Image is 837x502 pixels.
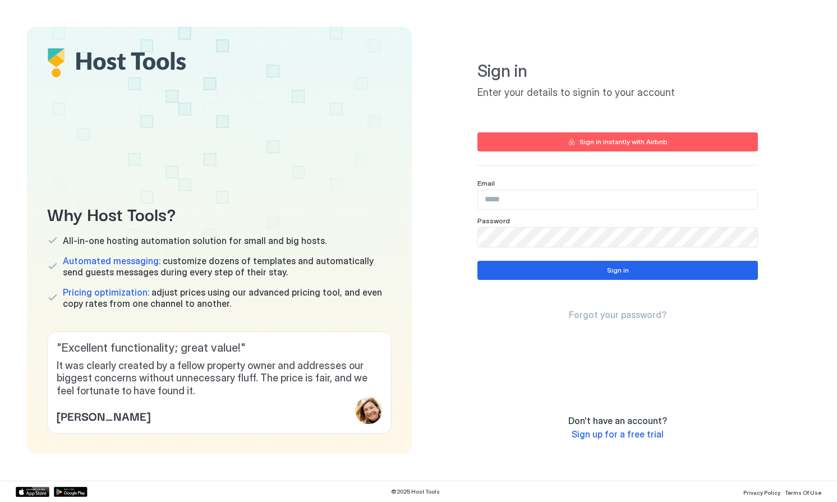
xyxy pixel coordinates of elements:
button: Sign in instantly with Airbnb [477,132,758,151]
span: Forgot your password? [569,309,666,320]
span: Why Host Tools? [47,201,392,226]
span: Don't have an account? [568,415,667,426]
span: Enter your details to signin to your account [477,86,758,99]
span: Sign in [477,61,758,82]
span: Terms Of Use [785,489,821,496]
span: All-in-one hosting automation solution for small and big hosts. [63,235,326,246]
span: customize dozens of templates and automatically send guests messages during every step of their s... [63,255,392,278]
span: Pricing optimization: [63,287,149,298]
span: [PERSON_NAME] [57,407,150,424]
span: Email [477,179,495,187]
div: profile [355,397,382,424]
span: Privacy Policy [743,489,780,496]
a: Sign up for a free trial [572,429,664,440]
span: It was clearly created by a fellow property owner and addresses our biggest concerns without unne... [57,360,382,398]
input: Input Field [478,228,757,247]
span: Sign up for a free trial [572,429,664,440]
button: Sign in [477,261,758,280]
a: Google Play Store [54,487,88,497]
span: adjust prices using our advanced pricing tool, and even copy rates from one channel to another. [63,287,392,309]
a: Terms Of Use [785,486,821,498]
span: Automated messaging: [63,255,160,266]
span: " Excellent functionality; great value! " [57,341,382,355]
a: Privacy Policy [743,486,780,498]
span: Password [477,217,510,225]
div: Sign in [607,265,629,275]
a: Forgot your password? [569,309,666,321]
span: © 2025 Host Tools [391,488,440,495]
input: Input Field [478,190,757,209]
a: App Store [16,487,49,497]
div: Sign in instantly with Airbnb [580,137,668,147]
